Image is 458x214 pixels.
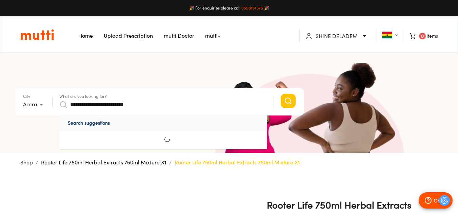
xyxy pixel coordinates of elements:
img: Logo [20,29,54,40]
button: Search [281,94,296,108]
li: Items [404,30,438,42]
button: CHAT [419,192,453,209]
a: Shop [20,159,33,166]
li: / [169,158,172,166]
a: 0558134375 [241,5,263,11]
p: SHINE DELADEM [316,32,358,40]
a: Navigates to mutti+ page [205,32,220,39]
li: / [36,158,38,166]
span: 0 [419,33,426,39]
p: Search suggestions [59,115,267,131]
p: Rooter Life 750ml Herbal Extracts 750ml Mixture X1 [175,158,300,166]
label: City [23,94,30,99]
img: Ghana [382,32,392,38]
img: Dropdown [395,33,399,37]
label: What are you looking for? [59,94,107,99]
p: CHAT [434,196,447,204]
a: Navigates to Prescription Upload Page [104,32,153,39]
a: Link on the logo navigates to HomePage [20,29,54,40]
nav: breadcrumb [20,158,438,166]
a: Rooter Life 750ml Herbal Extracts 750ml Mixture X1 [41,159,166,166]
div: Accra [23,99,45,110]
a: Navigates to Home Page [78,32,93,39]
a: Navigates to mutti doctor website [164,32,194,39]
